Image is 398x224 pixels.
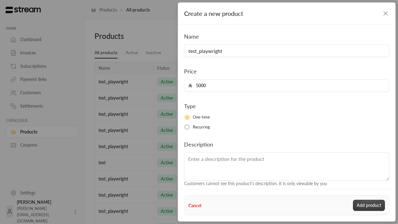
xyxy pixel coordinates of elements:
[188,202,201,209] button: Cancel
[193,114,210,120] span: One-time
[184,44,389,57] input: Enter the name of the product
[193,124,210,130] span: Recurring
[184,67,197,76] label: Price
[192,80,385,91] input: Enter the price for the product
[184,140,213,149] label: Description
[184,10,243,17] span: Create a new product
[184,102,196,110] label: Type
[353,200,385,211] button: Add product
[184,32,199,41] label: Name
[184,181,327,186] span: Customers cannot see this product's description. It is only viewable by you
